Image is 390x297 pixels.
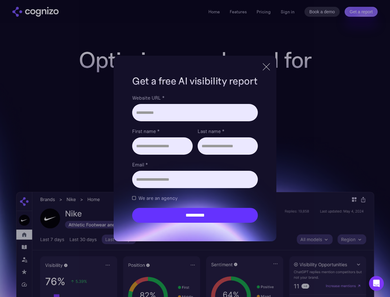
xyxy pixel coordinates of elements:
[132,161,258,168] label: Email *
[369,276,384,291] div: Open Intercom Messenger
[132,127,192,135] label: First name *
[132,94,258,223] form: Brand Report Form
[132,74,258,88] h1: Get a free AI visibility report
[198,127,258,135] label: Last name *
[138,194,178,202] span: We are an agency
[132,94,258,101] label: Website URL *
